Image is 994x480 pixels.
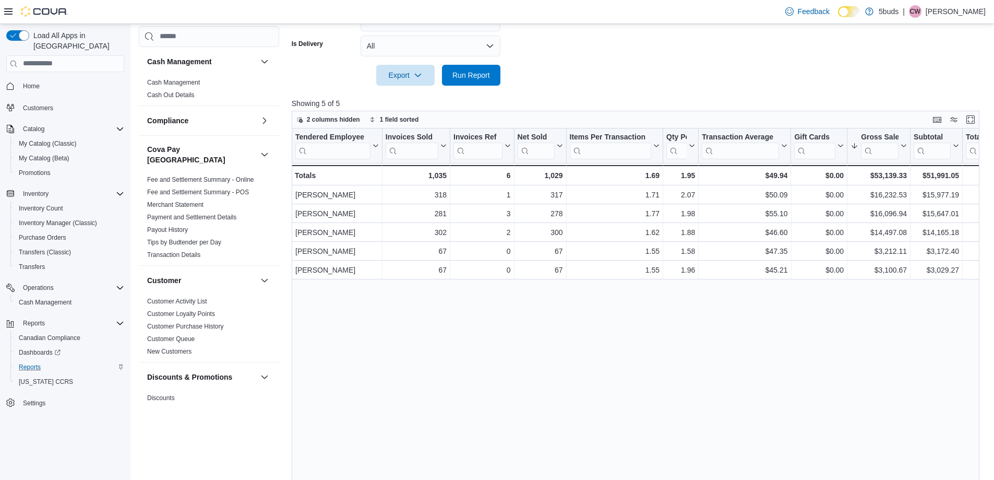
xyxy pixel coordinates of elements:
[10,216,128,230] button: Inventory Manager (Classic)
[914,226,959,239] div: $14,165.18
[569,189,660,201] div: 1.71
[19,378,73,386] span: [US_STATE] CCRS
[517,189,562,201] div: 317
[798,6,830,17] span: Feedback
[382,65,428,86] span: Export
[15,152,124,165] span: My Catalog (Beta)
[914,264,959,276] div: $3,029.27
[914,133,959,159] button: Subtotal
[794,226,844,239] div: $0.00
[19,79,124,92] span: Home
[569,133,651,143] div: Items Per Transaction
[851,169,907,182] div: $53,139.33
[926,5,986,18] p: [PERSON_NAME]
[147,144,256,165] button: Cova Pay [GEOGRAPHIC_DATA]
[702,207,787,220] div: $55.10
[851,264,907,276] div: $3,100.67
[19,80,44,92] a: Home
[964,113,977,126] button: Enter fullscreen
[453,133,510,159] button: Invoices Ref
[29,30,124,51] span: Load All Apps in [GEOGRAPHIC_DATA]
[147,394,175,402] span: Discounts
[147,239,221,246] a: Tips by Budtender per Day
[147,335,195,343] span: Customer Queue
[19,248,71,256] span: Transfers (Classic)
[147,251,200,259] span: Transaction Details
[2,186,128,201] button: Inventory
[147,91,195,99] a: Cash Out Details
[2,122,128,136] button: Catalog
[453,226,510,239] div: 2
[794,207,844,220] div: $0.00
[15,152,74,165] a: My Catalog (Beta)
[139,295,279,362] div: Customer
[21,6,68,17] img: Cova
[10,201,128,216] button: Inventory Count
[702,226,787,239] div: $46.60
[19,123,124,135] span: Catalog
[2,100,128,115] button: Customers
[295,169,379,182] div: Totals
[147,335,195,343] a: Customer Queue
[147,297,207,306] span: Customer Activity List
[569,133,651,159] div: Items Per Transaction
[258,371,271,383] button: Discounts & Promotions
[147,214,236,221] a: Payment and Settlement Details
[147,348,191,355] a: New Customers
[569,169,660,182] div: 1.69
[23,104,53,112] span: Customers
[666,133,687,143] div: Qty Per Transaction
[147,176,254,183] a: Fee and Settlement Summary - Online
[147,251,200,259] a: Transaction Details
[258,114,271,127] button: Compliance
[19,298,71,307] span: Cash Management
[948,113,960,126] button: Display options
[147,323,224,330] a: Customer Purchase History
[386,133,447,159] button: Invoices Sold
[295,207,379,220] div: [PERSON_NAME]
[19,102,57,114] a: Customers
[258,55,271,68] button: Cash Management
[19,154,69,162] span: My Catalog (Beta)
[914,133,951,159] div: Subtotal
[794,264,844,276] div: $0.00
[861,133,899,143] div: Gross Sales
[15,296,124,309] span: Cash Management
[147,275,181,286] h3: Customer
[10,295,128,310] button: Cash Management
[517,245,562,257] div: 67
[10,230,128,245] button: Purchase Orders
[517,264,562,276] div: 67
[702,169,787,182] div: $49.94
[23,82,40,90] span: Home
[15,361,45,373] a: Reports
[10,345,128,360] a: Dashboards
[147,201,203,209] span: Merchant Statement
[19,396,124,409] span: Settings
[453,169,510,182] div: 6
[666,189,695,201] div: 2.07
[295,245,379,257] div: [PERSON_NAME]
[147,347,191,356] span: New Customers
[292,40,323,48] label: Is Delivery
[910,5,920,18] span: CW
[666,245,695,257] div: 1.58
[386,226,447,239] div: 302
[147,189,249,196] a: Fee and Settlement Summary - POS
[914,245,959,257] div: $3,172.40
[19,363,41,371] span: Reports
[15,246,124,259] span: Transfers (Classic)
[23,125,44,133] span: Catalog
[19,282,58,294] button: Operations
[569,245,660,257] div: 1.55
[453,264,510,276] div: 0
[517,133,554,143] div: Net Sold
[851,189,907,201] div: $16,232.53
[147,226,188,234] span: Payout History
[380,115,419,124] span: 1 field sorted
[295,133,379,159] button: Tendered Employee
[15,261,49,273] a: Transfers
[376,65,435,86] button: Export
